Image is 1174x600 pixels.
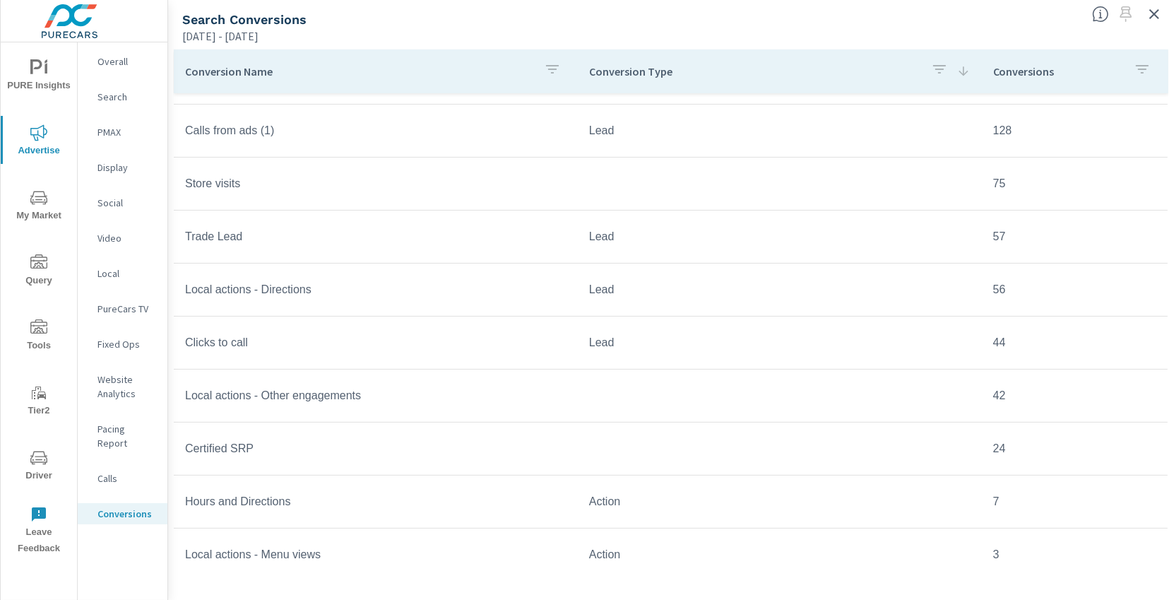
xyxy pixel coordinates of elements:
td: 7 [982,484,1168,519]
button: Exit Fullscreen [1143,3,1166,25]
span: Query [5,254,73,289]
p: PureCars TV [97,302,156,316]
p: Overall [97,54,156,69]
p: [DATE] - [DATE] [182,28,259,45]
td: 56 [982,272,1168,307]
td: Local actions - Directions [174,272,578,307]
td: Lead [578,113,982,148]
td: Hours and Directions [174,484,578,519]
p: Social [97,196,156,210]
p: PMAX [97,125,156,139]
td: 128 [982,113,1168,148]
td: Lead [578,325,982,360]
span: Advertise [5,124,73,159]
p: Fixed Ops [97,337,156,351]
p: Video [97,231,156,245]
td: Local actions - Other engagements [174,378,578,413]
span: Leave Feedback [5,506,73,557]
td: Action [578,537,982,572]
div: Social [78,192,167,213]
div: Local [78,263,167,284]
p: Calls [97,471,156,486]
p: Conversion Type [589,64,920,78]
span: PURE Insights [5,59,73,94]
div: Video [78,228,167,249]
div: Search [78,86,167,107]
span: My Market [5,189,73,224]
td: 24 [982,431,1168,466]
td: Lead [578,219,982,254]
div: Website Analytics [78,369,167,404]
p: Conversion Name [185,64,533,78]
h5: Search Conversions [182,12,307,27]
p: Pacing Report [97,422,156,450]
div: PureCars TV [78,298,167,319]
td: Clicks to call [174,325,578,360]
span: Tools [5,319,73,354]
p: Conversions [993,64,1122,78]
div: Fixed Ops [78,334,167,355]
td: Calls from ads (1) [174,113,578,148]
p: Search [97,90,156,104]
td: Local actions - Menu views [174,537,578,572]
span: Select a preset date range to save this widget [1115,3,1137,25]
div: Display [78,157,167,178]
div: Pacing Report [78,418,167,454]
td: Trade Lead [174,219,578,254]
div: Calls [78,468,167,489]
span: Tier2 [5,384,73,419]
div: Conversions [78,503,167,524]
span: Search Conversions include Actions, Leads and Unmapped Conversions [1092,6,1109,23]
td: Store visits [174,166,578,201]
td: Action [578,484,982,519]
p: Local [97,266,156,281]
div: PMAX [78,122,167,143]
td: 44 [982,325,1168,360]
td: Lead [578,272,982,307]
div: Overall [78,51,167,72]
td: 57 [982,219,1168,254]
td: 75 [982,166,1168,201]
p: Website Analytics [97,372,156,401]
td: 42 [982,378,1168,413]
td: 3 [982,537,1168,572]
span: Driver [5,449,73,484]
p: Conversions [97,507,156,521]
td: Certified SRP [174,431,578,466]
p: Display [97,160,156,175]
div: nav menu [1,42,77,563]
